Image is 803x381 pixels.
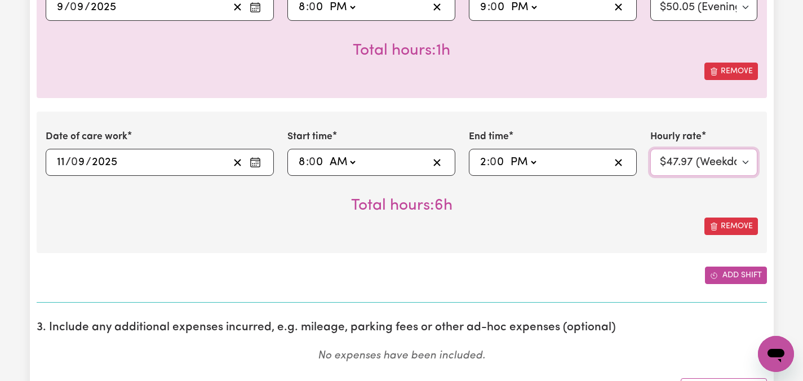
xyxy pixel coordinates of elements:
span: : [306,156,309,169]
span: 0 [71,157,78,168]
span: / [86,156,91,169]
span: 0 [70,2,77,13]
span: : [487,1,490,14]
input: -- [480,154,487,171]
span: Total hours worked: 6 hours [351,198,452,214]
span: Total hours worked: 1 hour [353,43,450,59]
input: -- [309,154,324,171]
h2: 3. Include any additional expenses incurred, e.g. mileage, parking fees or other ad-hoc expenses ... [37,321,767,335]
span: / [65,156,71,169]
em: No expenses have been included. [318,351,485,361]
input: ---- [91,154,118,171]
span: 0 [490,2,497,13]
span: : [487,156,490,169]
span: 0 [309,157,316,168]
button: Remove this shift [704,63,758,80]
input: -- [56,154,65,171]
span: / [64,1,70,14]
span: : [306,1,309,14]
input: -- [72,154,86,171]
span: / [85,1,90,14]
label: Date of care work [46,130,127,144]
input: -- [490,154,505,171]
button: Enter the date of care work [246,154,264,171]
button: Add another shift [705,267,767,284]
label: Start time [287,130,332,144]
button: Clear date [229,154,246,171]
button: Remove this shift [704,218,758,235]
input: -- [298,154,306,171]
span: 0 [490,157,496,168]
span: 0 [309,2,316,13]
iframe: Button to launch messaging window [758,336,794,372]
label: Hourly rate [650,130,702,144]
label: End time [469,130,509,144]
